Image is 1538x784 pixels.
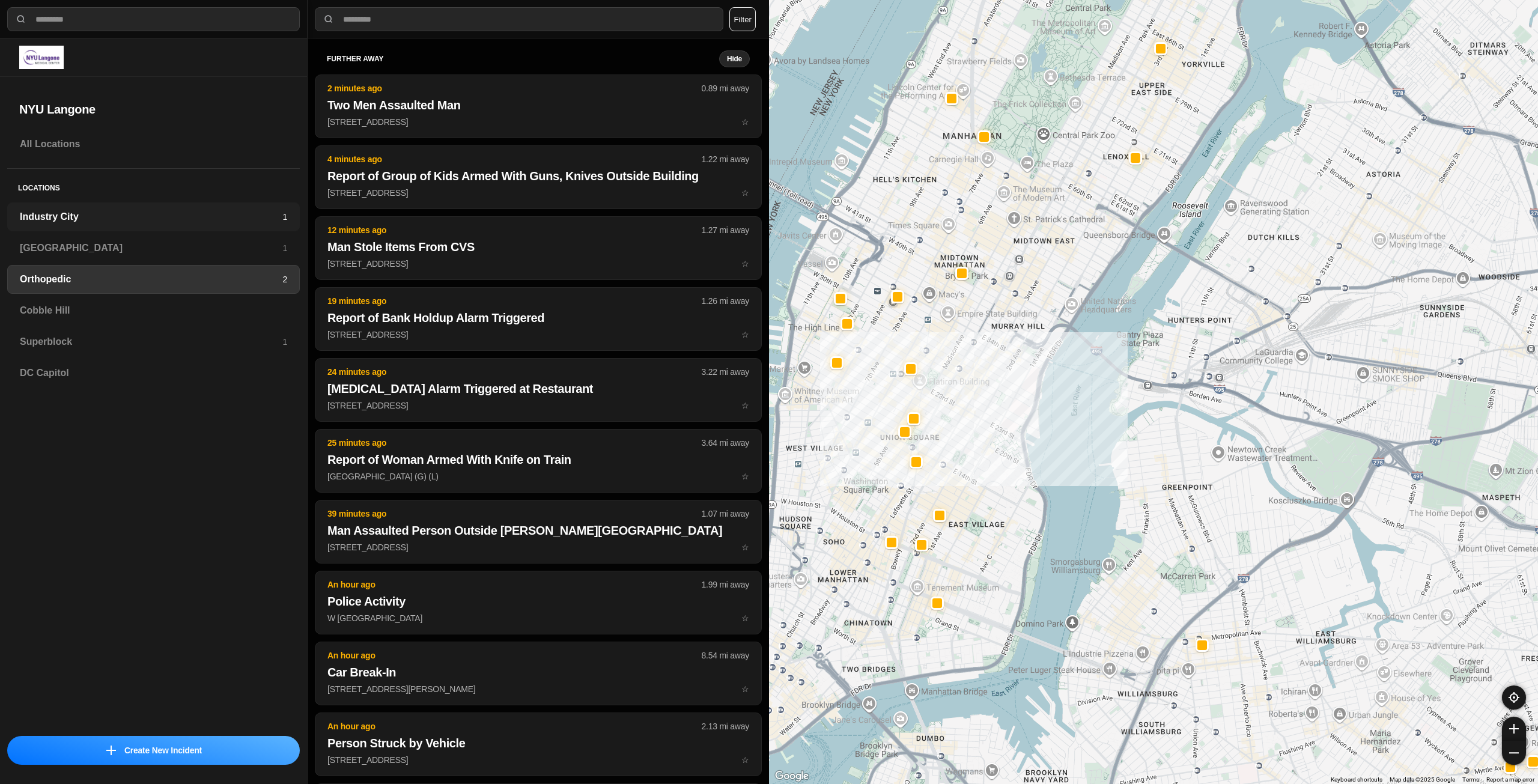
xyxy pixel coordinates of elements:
h3: All Locations [20,137,287,151]
button: Filter [729,7,756,31]
h2: Car Break-In [327,664,749,681]
h3: Superblock [20,335,282,349]
span: star [741,401,749,410]
button: An hour ago2.13 mi awayPerson Struck by Vehicle[STREET_ADDRESS]star [315,713,762,776]
span: star [741,542,749,552]
small: Hide [727,54,742,64]
h5: further away [327,54,719,64]
button: zoom-out [1502,741,1526,765]
p: [STREET_ADDRESS] [327,187,749,199]
p: [STREET_ADDRESS] [327,116,749,128]
h2: Two Men Assaulted Man [327,97,749,114]
p: 19 minutes ago [327,295,702,307]
p: 1.27 mi away [702,224,749,236]
span: star [741,684,749,694]
a: 25 minutes ago3.64 mi awayReport of Woman Armed With Knife on Train[GEOGRAPHIC_DATA] (G) (L)star [315,471,762,481]
a: 4 minutes ago1.22 mi awayReport of Group of Kids Armed With Guns, Knives Outside Building[STREET_... [315,187,762,198]
h3: Orthopedic [20,272,282,287]
button: 19 minutes ago1.26 mi awayReport of Bank Holdup Alarm Triggered[STREET_ADDRESS]star [315,287,762,351]
h3: Cobble Hill [20,303,287,318]
p: [STREET_ADDRESS] [327,754,749,766]
p: [STREET_ADDRESS] [327,258,749,270]
span: star [741,755,749,765]
a: All Locations [7,130,300,159]
a: 24 minutes ago3.22 mi away[MEDICAL_DATA] Alarm Triggered at Restaurant[STREET_ADDRESS]star [315,400,762,410]
button: 12 minutes ago1.27 mi awayMan Stole Items From CVS[STREET_ADDRESS]star [315,216,762,280]
h5: Locations [7,169,300,202]
button: iconCreate New Incident [7,736,300,765]
h2: Police Activity [327,593,749,610]
a: Open this area in Google Maps (opens a new window) [772,768,812,784]
button: 39 minutes ago1.07 mi awayMan Assaulted Person Outside [PERSON_NAME][GEOGRAPHIC_DATA][STREET_ADDR... [315,500,762,564]
img: zoom-out [1509,748,1519,758]
button: zoom-in [1502,717,1526,741]
p: Create New Incident [124,744,202,756]
h2: Report of Woman Armed With Knife on Train [327,451,749,468]
h3: Industry City [20,210,282,224]
p: 1.22 mi away [702,153,749,165]
a: Terms (opens in new tab) [1462,776,1479,783]
a: 2 minutes ago0.89 mi awayTwo Men Assaulted Man[STREET_ADDRESS]star [315,117,762,127]
button: Keyboard shortcuts [1331,776,1382,784]
p: 2 [282,273,287,285]
p: [STREET_ADDRESS] [327,541,749,553]
a: DC Capitol [7,359,300,387]
button: 24 minutes ago3.22 mi away[MEDICAL_DATA] Alarm Triggered at Restaurant[STREET_ADDRESS]star [315,358,762,422]
button: recenter [1502,685,1526,710]
p: An hour ago [327,649,702,661]
p: 2 minutes ago [327,82,702,94]
p: An hour ago [327,579,702,591]
p: W [GEOGRAPHIC_DATA] [327,612,749,624]
p: 1 [282,242,287,254]
span: star [741,117,749,127]
button: 2 minutes ago0.89 mi awayTwo Men Assaulted Man[STREET_ADDRESS]star [315,74,762,138]
a: Industry City1 [7,202,300,231]
h3: [GEOGRAPHIC_DATA] [20,241,282,255]
p: 1 [282,211,287,223]
p: 1 [282,336,287,348]
span: star [741,259,749,269]
a: Cobble Hill [7,296,300,325]
p: 12 minutes ago [327,224,702,236]
p: 1.07 mi away [702,508,749,520]
a: 19 minutes ago1.26 mi awayReport of Bank Holdup Alarm Triggered[STREET_ADDRESS]star [315,329,762,339]
a: Report a map error [1486,776,1534,783]
img: icon [106,746,116,755]
p: [STREET_ADDRESS] [327,400,749,412]
h2: [MEDICAL_DATA] Alarm Triggered at Restaurant [327,380,749,397]
img: Google [772,768,812,784]
h3: DC Capitol [20,366,287,380]
img: logo [19,46,64,69]
a: An hour ago2.13 mi awayPerson Struck by Vehicle[STREET_ADDRESS]star [315,755,762,765]
p: [STREET_ADDRESS][PERSON_NAME] [327,683,749,695]
a: [GEOGRAPHIC_DATA]1 [7,234,300,263]
p: 0.89 mi away [702,82,749,94]
p: [GEOGRAPHIC_DATA] (G) (L) [327,470,749,482]
h2: Man Stole Items From CVS [327,239,749,255]
a: Orthopedic2 [7,265,300,294]
button: 4 minutes ago1.22 mi awayReport of Group of Kids Armed With Guns, Knives Outside Building[STREET_... [315,145,762,209]
span: star [741,472,749,481]
h2: Man Assaulted Person Outside [PERSON_NAME][GEOGRAPHIC_DATA] [327,522,749,539]
a: Superblock1 [7,327,300,356]
p: 8.54 mi away [702,649,749,661]
p: 1.99 mi away [702,579,749,591]
p: 39 minutes ago [327,508,702,520]
h2: Report of Bank Holdup Alarm Triggered [327,309,749,326]
button: An hour ago8.54 mi awayCar Break-In[STREET_ADDRESS][PERSON_NAME]star [315,642,762,705]
p: 2.13 mi away [702,720,749,732]
a: An hour ago8.54 mi awayCar Break-In[STREET_ADDRESS][PERSON_NAME]star [315,684,762,694]
span: Map data ©2025 Google [1390,776,1455,783]
button: 25 minutes ago3.64 mi awayReport of Woman Armed With Knife on Train[GEOGRAPHIC_DATA] (G) (L)star [315,429,762,493]
a: 39 minutes ago1.07 mi awayMan Assaulted Person Outside [PERSON_NAME][GEOGRAPHIC_DATA][STREET_ADDR... [315,542,762,552]
h2: NYU Langone [19,101,288,118]
p: An hour ago [327,720,702,732]
span: star [741,330,749,339]
p: 1.26 mi away [702,295,749,307]
button: An hour ago1.99 mi awayPolice ActivityW [GEOGRAPHIC_DATA]star [315,571,762,634]
p: [STREET_ADDRESS] [327,329,749,341]
p: 3.64 mi away [702,437,749,449]
a: 12 minutes ago1.27 mi awayMan Stole Items From CVS[STREET_ADDRESS]star [315,258,762,269]
button: Hide [719,50,750,67]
